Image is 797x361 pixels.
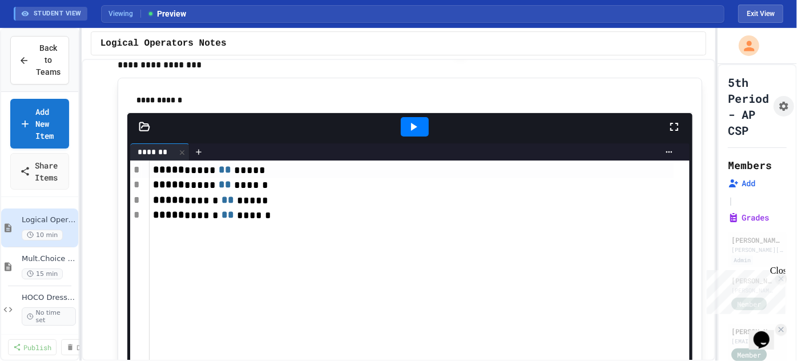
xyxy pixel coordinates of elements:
[8,339,57,355] a: Publish
[737,350,761,360] span: Member
[731,235,783,245] div: [PERSON_NAME]
[147,8,186,20] span: Preview
[61,339,106,355] a: Delete
[22,307,76,326] span: No time set
[22,230,63,240] span: 10 min
[22,293,76,303] span: HOCO Dress Up
[10,36,69,85] button: Back to Teams
[22,215,76,225] span: Logical Operators Notes
[5,5,79,73] div: Chat with us now!Close
[728,212,769,223] button: Grades
[108,9,141,19] span: Viewing
[10,99,69,149] a: Add New Item
[10,153,69,190] a: Share Items
[728,74,769,138] h1: 5th Period - AP CSP
[728,194,734,207] span: |
[731,246,783,254] div: [PERSON_NAME][EMAIL_ADDRESS][PERSON_NAME][DOMAIN_NAME]
[731,255,753,265] div: Admin
[728,157,772,173] h2: Members
[738,5,783,23] button: Exit student view
[731,337,773,346] div: [EMAIL_ADDRESS][PERSON_NAME][DOMAIN_NAME]
[22,268,63,279] span: 15 min
[749,315,786,350] iframe: chat widget
[774,96,794,117] button: Assignment Settings
[34,9,82,19] span: STUDENT VIEW
[727,33,762,59] div: My Account
[36,42,61,78] span: Back to Teams
[731,326,773,336] div: [PERSON_NAME]
[100,37,227,50] span: Logical Operators Notes
[22,254,76,264] span: Mult.Choice - Logical Operators
[702,266,786,314] iframe: chat widget
[728,178,755,189] button: Add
